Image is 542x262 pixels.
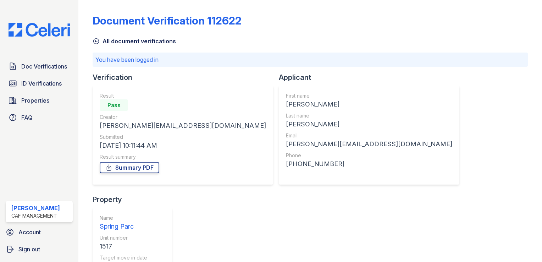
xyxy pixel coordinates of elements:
a: ID Verifications [6,76,73,91]
div: Applicant [279,72,465,82]
a: FAQ [6,110,73,125]
div: [PERSON_NAME] [286,99,452,109]
a: Name Spring Parc [100,214,147,231]
a: Doc Verifications [6,59,73,73]
div: Name [100,214,147,222]
div: [PERSON_NAME] [11,204,60,212]
div: Result summary [100,153,266,160]
span: ID Verifications [21,79,62,88]
span: Account [18,228,41,236]
span: FAQ [21,113,33,122]
div: Spring Parc [100,222,147,231]
div: Verification [93,72,279,82]
a: Summary PDF [100,162,159,173]
span: Properties [21,96,49,105]
div: [PHONE_NUMBER] [286,159,452,169]
span: Sign out [18,245,40,253]
div: Document Verification 112622 [93,14,242,27]
div: Creator [100,114,266,121]
div: Email [286,132,452,139]
span: Doc Verifications [21,62,67,71]
div: Phone [286,152,452,159]
div: Target move in date [100,254,147,261]
div: [PERSON_NAME][EMAIL_ADDRESS][DOMAIN_NAME] [286,139,452,149]
div: First name [286,92,452,99]
div: 1517 [100,241,147,251]
div: Unit number [100,234,147,241]
div: Submitted [100,133,266,141]
div: [PERSON_NAME] [286,119,452,129]
a: Account [3,225,76,239]
img: CE_Logo_Blue-a8612792a0a2168367f1c8372b55b34899dd931a85d93a1a3d3e32e68fde9ad4.png [3,23,76,37]
div: Last name [286,112,452,119]
a: Properties [6,93,73,108]
div: CAF Management [11,212,60,219]
div: Property [93,195,178,204]
a: All document verifications [93,37,176,45]
div: [DATE] 10:11:44 AM [100,141,266,151]
p: You have been logged in [95,55,525,64]
a: Sign out [3,242,76,256]
div: Pass [100,99,128,111]
div: Result [100,92,266,99]
div: [PERSON_NAME][EMAIL_ADDRESS][DOMAIN_NAME] [100,121,266,131]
